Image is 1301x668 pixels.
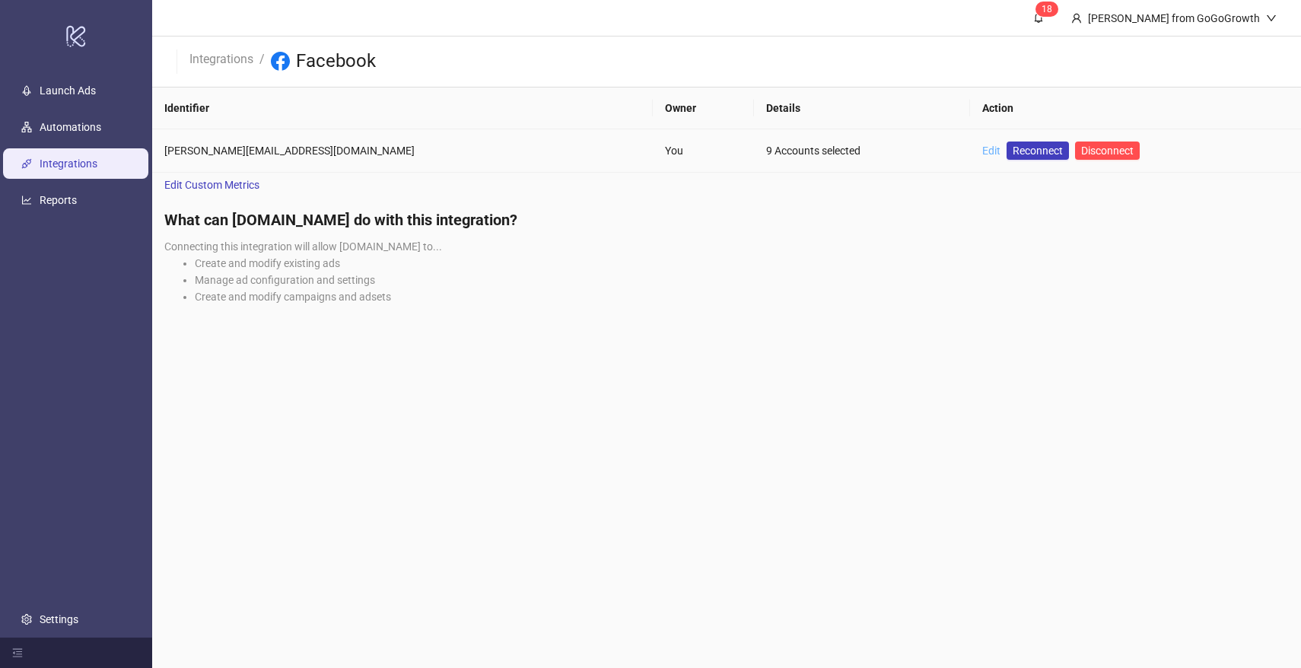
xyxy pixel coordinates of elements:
li: Create and modify existing ads [195,255,1289,272]
button: Disconnect [1075,142,1140,160]
div: 9 Accounts selected [766,142,958,159]
a: Integrations [40,157,97,170]
div: [PERSON_NAME][EMAIL_ADDRESS][DOMAIN_NAME] [164,142,641,159]
h4: What can [DOMAIN_NAME] do with this integration? [164,209,1289,231]
span: 1 [1042,4,1047,14]
th: Details [754,87,970,129]
span: bell [1033,12,1044,23]
a: Integrations [186,49,256,66]
span: Disconnect [1081,145,1134,157]
span: Edit Custom Metrics [164,177,259,193]
span: Connecting this integration will allow [DOMAIN_NAME] to... [164,240,442,253]
div: [PERSON_NAME] from GoGoGrowth [1082,10,1266,27]
sup: 18 [1035,2,1058,17]
li: Create and modify campaigns and adsets [195,288,1289,305]
a: Edit [982,145,1000,157]
a: Automations [40,121,101,133]
div: You [665,142,742,159]
span: user [1071,13,1082,24]
a: Edit Custom Metrics [152,173,272,197]
span: Reconnect [1013,142,1063,159]
span: down [1266,13,1277,24]
li: / [259,49,265,74]
a: Launch Ads [40,84,96,97]
span: 8 [1047,4,1052,14]
li: Manage ad configuration and settings [195,272,1289,288]
a: Reconnect [1007,142,1069,160]
span: menu-fold [12,647,23,658]
th: Owner [653,87,754,129]
th: Action [970,87,1301,129]
a: Reports [40,194,77,206]
h3: Facebook [296,49,376,74]
a: Settings [40,613,78,625]
th: Identifier [152,87,653,129]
